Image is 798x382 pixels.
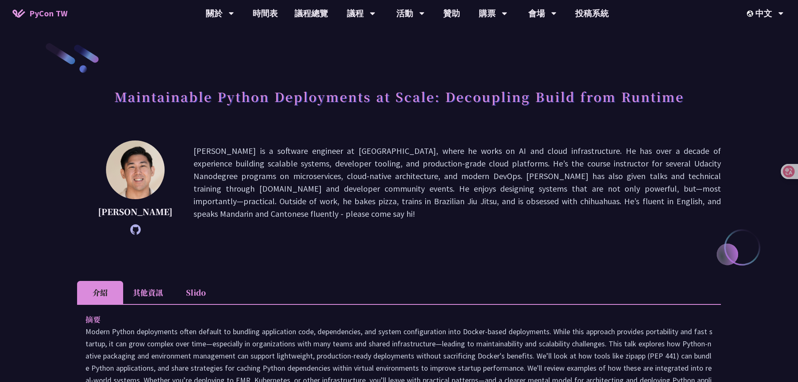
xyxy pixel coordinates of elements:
p: [PERSON_NAME] [98,205,173,218]
img: Home icon of PyCon TW 2025 [13,9,25,18]
img: Justin Lee [106,140,165,199]
h1: Maintainable Python Deployments at Scale: Decoupling Build from Runtime [114,84,684,109]
span: PyCon TW [29,7,67,20]
img: Locale Icon [747,10,755,17]
p: 摘要 [85,313,696,325]
li: 介紹 [77,281,123,304]
a: PyCon TW [4,3,76,24]
li: 其他資訊 [123,281,173,304]
li: Slido [173,281,219,304]
p: [PERSON_NAME] is a software engineer at [GEOGRAPHIC_DATA], where he works on AI and cloud infrast... [194,145,721,231]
